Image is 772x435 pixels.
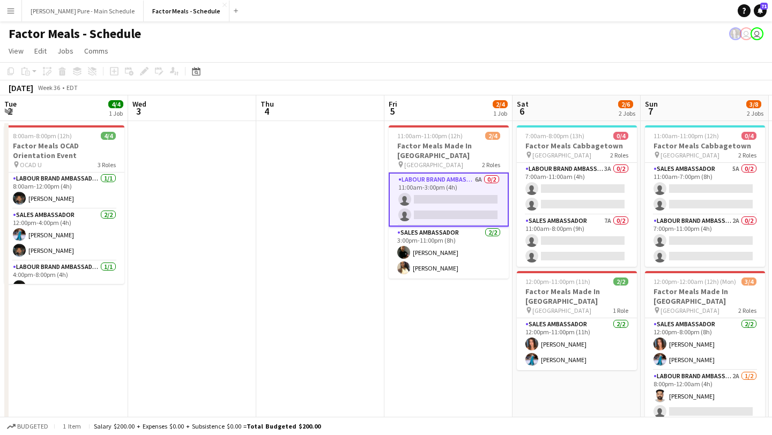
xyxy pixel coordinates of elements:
h3: Factor Meals OCAD Orientation Event [4,141,124,160]
span: 2 Roles [610,151,628,159]
span: Budgeted [17,423,48,430]
span: 12:00pm-11:00pm (11h) [525,277,590,286]
span: OCAD U [20,161,42,169]
app-card-role: Labour Brand Ambassadors1/14:00pm-8:00pm (4h)[PERSON_NAME] [4,261,124,297]
span: Total Budgeted $200.00 [247,422,321,430]
div: [DATE] [9,82,33,93]
h3: Factor Meals Cabbagetown [517,141,637,151]
span: 5 [387,105,397,117]
div: Salary $200.00 + Expenses $0.00 + Subsistence $0.00 = [94,422,321,430]
span: Sat [517,99,529,109]
app-user-avatar: Ashleigh Rains [729,27,742,40]
app-job-card: 11:00am-11:00pm (12h)2/4Factor Meals Made In [GEOGRAPHIC_DATA] [GEOGRAPHIC_DATA]2 RolesLabour Bra... [389,125,509,279]
app-card-role: Sales Ambassador5A0/211:00am-7:00pm (8h) [645,163,765,215]
app-card-role: Labour Brand Ambassadors1/18:00am-12:00pm (4h)[PERSON_NAME] [4,172,124,209]
h3: Factor Meals Made In [GEOGRAPHIC_DATA] [389,141,509,160]
button: [PERSON_NAME] Pure - Main Schedule [22,1,144,21]
span: 2/4 [485,132,500,140]
span: 3 Roles [98,161,116,169]
a: Comms [80,44,113,58]
a: Jobs [53,44,78,58]
app-user-avatar: Leticia Fayzano [751,27,763,40]
app-card-role: Sales Ambassador2/212:00pm-4:00pm (4h)[PERSON_NAME][PERSON_NAME] [4,209,124,261]
span: 2/6 [618,100,633,108]
span: 4/4 [108,100,123,108]
app-card-role: Sales Ambassador7A0/211:00am-8:00pm (9h) [517,215,637,267]
span: 11:00am-11:00pm (12h) [654,132,719,140]
span: Week 36 [35,84,62,92]
span: 3/4 [741,277,756,286]
h3: Factor Meals Cabbagetown [645,141,765,151]
app-card-role: Sales Ambassador2/23:00pm-11:00pm (8h)[PERSON_NAME][PERSON_NAME] [389,227,509,279]
span: 2/4 [493,100,508,108]
span: 2 Roles [482,161,500,169]
span: 7:00am-8:00pm (13h) [525,132,584,140]
app-card-role: Labour Brand Ambassadors6A0/211:00am-3:00pm (4h) [389,172,509,227]
span: 0/4 [741,132,756,140]
span: Thu [261,99,274,109]
span: 71 [760,3,768,10]
app-card-role: Sales Ambassador2/212:00pm-11:00pm (11h)[PERSON_NAME][PERSON_NAME] [517,318,637,370]
span: 3 [131,105,146,117]
span: 3/8 [746,100,761,108]
span: [GEOGRAPHIC_DATA] [532,151,591,159]
span: 2 [3,105,17,117]
h3: Factor Meals Made In [GEOGRAPHIC_DATA] [645,287,765,306]
div: 2 Jobs [747,109,763,117]
app-job-card: 11:00am-11:00pm (12h)0/4Factor Meals Cabbagetown [GEOGRAPHIC_DATA]2 RolesSales Ambassador5A0/211:... [645,125,765,267]
app-job-card: 12:00pm-11:00pm (11h)2/2Factor Meals Made In [GEOGRAPHIC_DATA] [GEOGRAPHIC_DATA]1 RoleSales Ambas... [517,271,637,370]
span: Fri [389,99,397,109]
span: [GEOGRAPHIC_DATA] [404,161,463,169]
app-card-role: Labour Brand Ambassadors2A1/28:00pm-12:00am (4h)[PERSON_NAME] [645,370,765,422]
app-job-card: 8:00am-8:00pm (12h)4/4Factor Meals OCAD Orientation Event OCAD U3 RolesLabour Brand Ambassadors1/... [4,125,124,284]
span: 2 Roles [738,306,756,314]
span: 1 Role [613,306,628,314]
app-card-role: Labour Brand Ambassadors2A0/27:00pm-11:00pm (4h) [645,215,765,267]
span: Wed [132,99,146,109]
span: [GEOGRAPHIC_DATA] [660,306,719,314]
span: 2/2 [613,277,628,286]
span: 0/4 [613,132,628,140]
span: View [9,46,24,56]
a: 71 [754,4,767,17]
span: Sun [645,99,658,109]
app-user-avatar: Tifany Scifo [740,27,753,40]
span: Jobs [57,46,73,56]
a: Edit [30,44,51,58]
button: Budgeted [5,421,50,432]
h1: Factor Meals - Schedule [9,26,141,42]
span: 4 [259,105,274,117]
div: EDT [66,84,78,92]
div: 1 Job [109,109,123,117]
button: Factor Meals - Schedule [144,1,229,21]
h3: Factor Meals Made In [GEOGRAPHIC_DATA] [517,287,637,306]
app-card-role: Labour Brand Ambassadors3A0/27:00am-11:00am (4h) [517,163,637,215]
span: 4/4 [101,132,116,140]
div: 1 Job [493,109,507,117]
div: 2 Jobs [619,109,635,117]
span: Comms [84,46,108,56]
span: Edit [34,46,47,56]
span: [GEOGRAPHIC_DATA] [660,151,719,159]
app-job-card: 12:00pm-12:00am (12h) (Mon)3/4Factor Meals Made In [GEOGRAPHIC_DATA] [GEOGRAPHIC_DATA]2 RolesSale... [645,271,765,422]
span: Tue [4,99,17,109]
span: 7 [643,105,658,117]
span: 1 item [59,422,85,430]
span: 11:00am-11:00pm (12h) [397,132,463,140]
span: 6 [515,105,529,117]
span: 2 Roles [738,151,756,159]
span: 12:00pm-12:00am (12h) (Mon) [654,277,736,286]
span: 8:00am-8:00pm (12h) [13,132,72,140]
a: View [4,44,28,58]
span: [GEOGRAPHIC_DATA] [532,306,591,314]
app-card-role: Sales Ambassador2/212:00pm-8:00pm (8h)[PERSON_NAME][PERSON_NAME] [645,318,765,370]
app-job-card: 7:00am-8:00pm (13h)0/4Factor Meals Cabbagetown [GEOGRAPHIC_DATA]2 RolesLabour Brand Ambassadors3A... [517,125,637,267]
